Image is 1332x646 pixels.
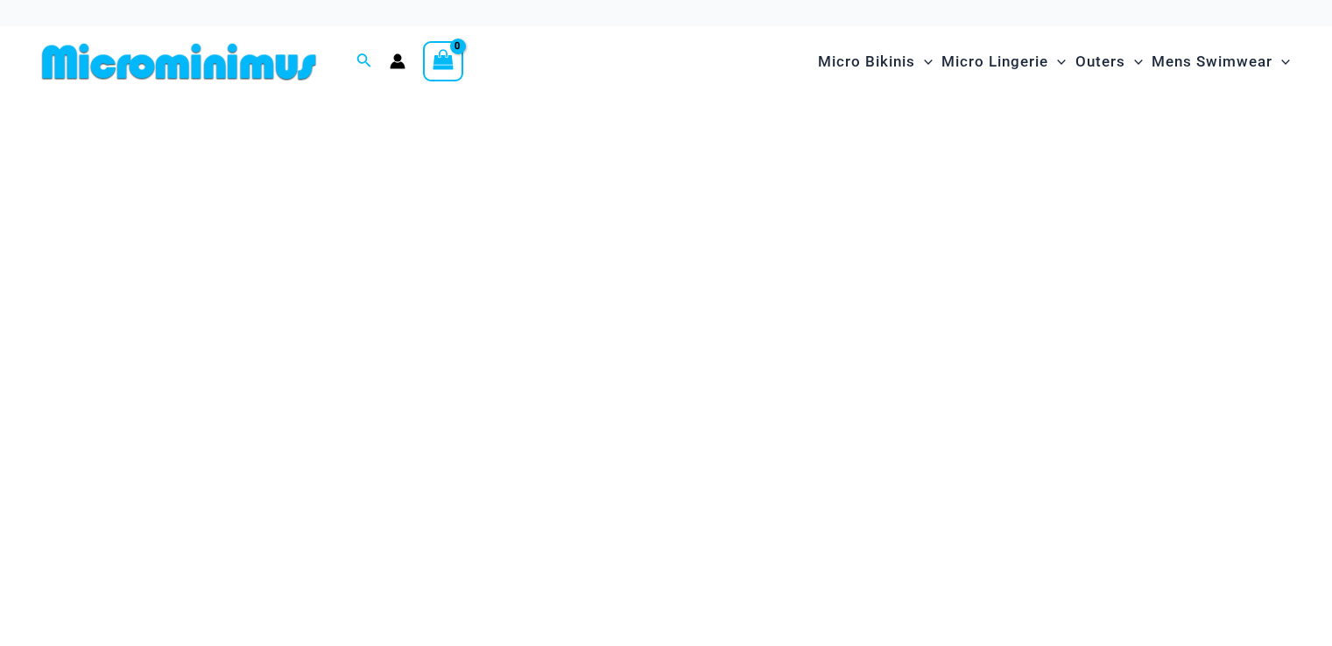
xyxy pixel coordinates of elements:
[1075,39,1125,84] span: Outers
[356,51,372,73] a: Search icon link
[390,53,405,69] a: Account icon link
[1152,39,1272,84] span: Mens Swimwear
[915,39,933,84] span: Menu Toggle
[35,42,323,81] img: MM SHOP LOGO FLAT
[1071,35,1147,88] a: OutersMenu ToggleMenu Toggle
[1048,39,1066,84] span: Menu Toggle
[423,41,463,81] a: View Shopping Cart, empty
[811,32,1297,91] nav: Site Navigation
[1125,39,1143,84] span: Menu Toggle
[1147,35,1294,88] a: Mens SwimwearMenu ToggleMenu Toggle
[941,39,1048,84] span: Micro Lingerie
[818,39,915,84] span: Micro Bikinis
[814,35,937,88] a: Micro BikinisMenu ToggleMenu Toggle
[937,35,1070,88] a: Micro LingerieMenu ToggleMenu Toggle
[1272,39,1290,84] span: Menu Toggle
